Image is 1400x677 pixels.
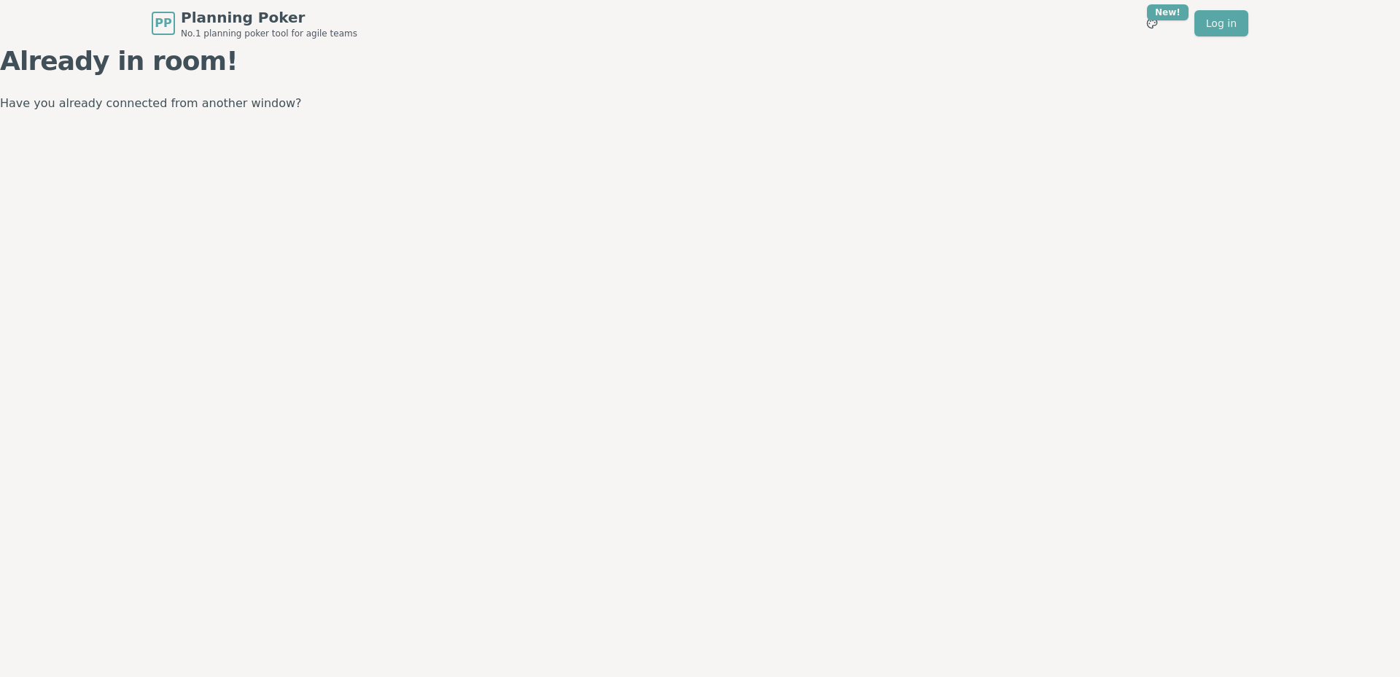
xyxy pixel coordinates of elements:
[1194,10,1248,36] a: Log in
[181,28,357,39] span: No.1 planning poker tool for agile teams
[152,7,357,39] a: PPPlanning PokerNo.1 planning poker tool for agile teams
[1147,4,1189,20] div: New!
[181,7,357,28] span: Planning Poker
[1139,10,1165,36] button: New!
[155,15,171,32] span: PP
